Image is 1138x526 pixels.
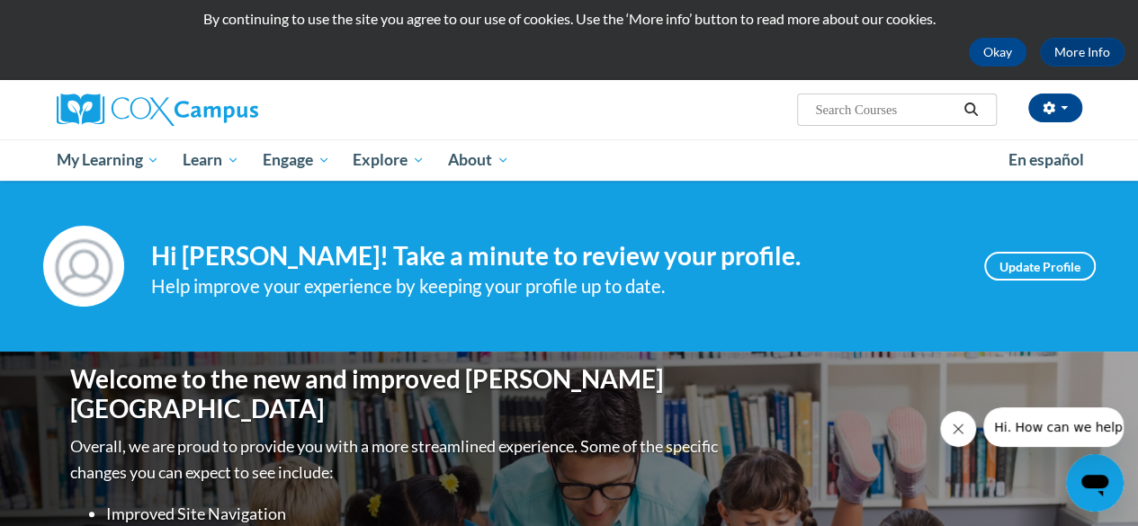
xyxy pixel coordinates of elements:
[57,94,258,126] img: Cox Campus
[151,241,957,272] h4: Hi [PERSON_NAME]! Take a minute to review your profile.
[171,139,251,181] a: Learn
[56,149,159,171] span: My Learning
[43,139,1096,181] div: Main menu
[251,139,342,181] a: Engage
[70,364,722,424] h1: Welcome to the new and improved [PERSON_NAME][GEOGRAPHIC_DATA]
[70,433,722,486] p: Overall, we are proud to provide you with a more streamlined experience. Some of the specific cha...
[353,149,425,171] span: Explore
[151,272,957,301] div: Help improve your experience by keeping your profile up to date.
[984,252,1096,281] a: Update Profile
[341,139,436,181] a: Explore
[969,38,1026,67] button: Okay
[448,149,509,171] span: About
[45,139,172,181] a: My Learning
[983,407,1124,447] iframe: Message from company
[1066,454,1124,512] iframe: Button to launch messaging window
[1028,94,1082,122] button: Account Settings
[43,226,124,307] img: Profile Image
[436,139,521,181] a: About
[1008,150,1084,169] span: En español
[263,149,330,171] span: Engage
[57,94,381,126] a: Cox Campus
[813,99,957,120] input: Search Courses
[997,141,1096,179] a: En español
[11,13,146,27] span: Hi. How can we help?
[1040,38,1125,67] a: More Info
[957,99,984,120] button: Search
[940,411,976,447] iframe: Close message
[13,9,1125,29] p: By continuing to use the site you agree to our use of cookies. Use the ‘More info’ button to read...
[183,149,239,171] span: Learn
